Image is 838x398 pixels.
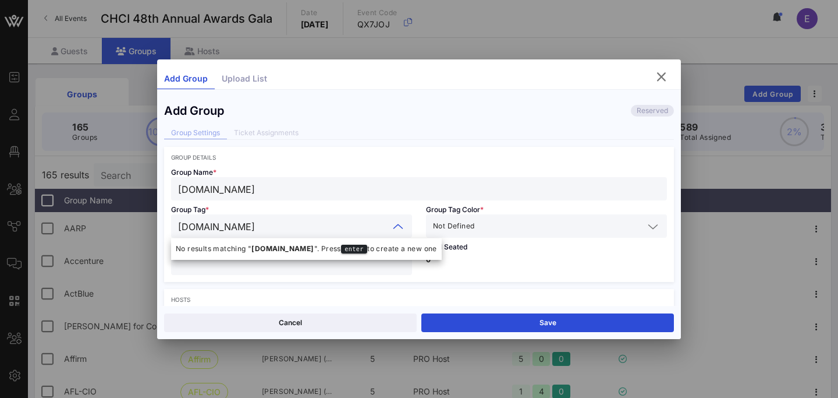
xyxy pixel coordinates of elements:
[426,214,667,238] div: Not Defined
[171,296,667,303] div: Hosts
[433,220,474,232] span: Not Defined
[171,205,209,214] span: Group Tag
[631,105,674,117] div: Reserved
[171,154,667,161] div: Group Details
[171,243,442,255] div: No results matching " ". Press to create a new one
[251,244,314,253] strong: [DOMAIN_NAME]
[164,104,224,118] div: Add Group
[171,168,216,177] span: Group Name
[426,242,467,251] span: Total Seated
[341,245,367,253] kbd: enter
[421,314,674,332] button: Save
[215,69,274,89] div: Upload List
[164,314,417,332] button: Cancel
[426,205,484,214] span: Group Tag Color
[426,256,667,263] p: 0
